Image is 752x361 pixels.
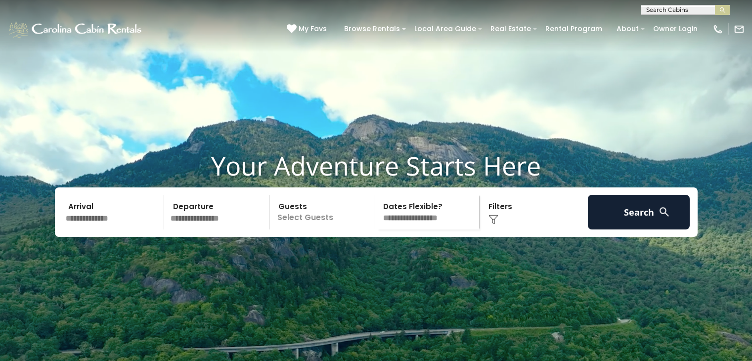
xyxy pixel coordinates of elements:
[7,19,144,39] img: White-1-1-2.png
[272,195,374,229] p: Select Guests
[540,21,607,37] a: Rental Program
[658,206,670,218] img: search-regular-white.png
[488,215,498,225] img: filter--v1.png
[339,21,405,37] a: Browse Rentals
[287,24,329,35] a: My Favs
[7,150,745,181] h1: Your Adventure Starts Here
[734,24,745,35] img: mail-regular-white.png
[486,21,536,37] a: Real Estate
[648,21,703,37] a: Owner Login
[588,195,690,229] button: Search
[409,21,481,37] a: Local Area Guide
[712,24,723,35] img: phone-regular-white.png
[612,21,644,37] a: About
[299,24,327,34] span: My Favs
